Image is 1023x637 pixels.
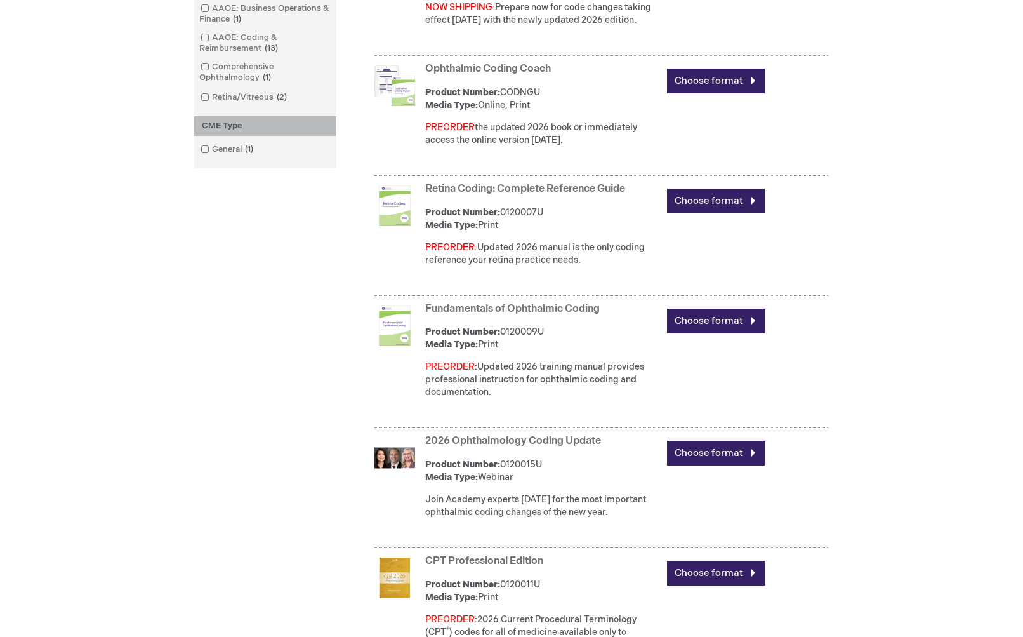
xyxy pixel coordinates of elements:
[425,459,661,484] div: 0120015U Webinar
[194,116,336,136] div: CME Type
[197,3,333,25] a: AAOE: Business Operations & Finance1
[425,435,601,447] a: 2026 Ophthalmology Coding Update
[425,207,500,218] strong: Product Number:
[425,326,500,337] strong: Product Number:
[197,61,333,84] a: Comprehensive Ophthalmology1
[425,121,661,147] div: the updated 2026 book or immediately access the online version [DATE].
[425,1,661,27] div: Prepare now for code changes taking effect [DATE] with the newly updated 2026 edition.
[667,309,765,333] a: Choose format
[425,87,500,98] strong: Product Number:
[374,305,415,346] img: Fundamentals of Ophthalmic Coding
[374,438,415,478] img: 2026 Ophthalmology Coding Update
[425,579,661,604] div: 0120011U Print
[425,183,625,195] a: Retina Coding: Complete Reference Guide
[425,100,478,111] strong: Media Type:
[425,592,478,603] strong: Media Type:
[425,122,475,133] font: PREORDER
[667,69,765,93] a: Choose format
[374,65,415,106] img: Ophthalmic Coding Coach
[425,220,478,231] strong: Media Type:
[667,561,765,586] a: Choose format
[425,459,500,470] strong: Product Number:
[425,242,477,253] font: PREORDER:
[374,558,415,598] img: CPT Professional Edition
[425,326,661,351] div: 0120009U Print
[274,92,290,102] span: 2
[425,361,477,372] font: PREORDER:
[425,555,543,567] a: CPT Professional Edition
[425,361,661,399] p: Updated 2026 training manual provides professional instruction for ophthalmic coding and document...
[425,472,478,483] strong: Media Type:
[425,86,661,112] div: CODNGU Online, Print
[667,189,765,213] a: Choose format
[374,185,415,226] img: Retina Coding: Complete Reference Guide
[425,493,661,519] div: Join Academy experts [DATE] for the most important ophthalmic coding changes of the new year.
[425,614,477,625] font: PREORDER:
[425,339,478,350] strong: Media Type:
[425,206,661,232] div: 0120007U Print
[425,63,551,75] a: Ophthalmic Coding Coach
[261,43,281,53] span: 13
[425,241,661,267] p: Updated 2026 manual is the only coding reference your retina practice needs.
[197,91,292,104] a: Retina/Vitreous2
[197,32,333,55] a: AAOE: Coding & Reimbursement13
[242,144,256,154] span: 1
[197,144,258,156] a: General1
[425,2,495,13] font: NOW SHIPPING:
[425,303,600,315] a: Fundamentals of Ophthalmic Coding
[230,14,244,24] span: 1
[425,579,500,590] strong: Product Number:
[446,626,449,634] sup: ®
[667,441,765,466] a: Choose format
[260,72,274,83] span: 1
